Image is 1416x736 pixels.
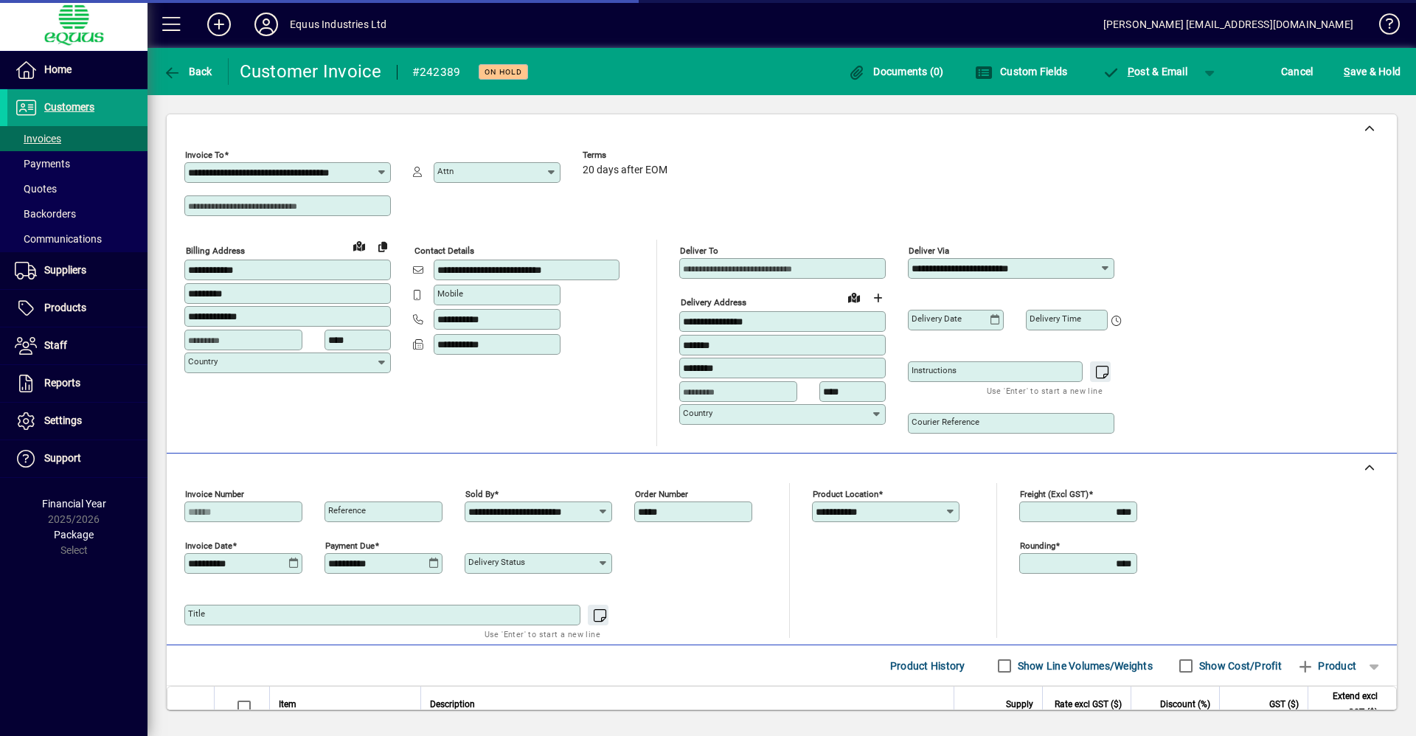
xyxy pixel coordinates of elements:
span: Discount (%) [1160,696,1210,712]
span: Support [44,452,81,464]
mat-label: Mobile [437,288,463,299]
span: Product [1297,654,1356,678]
mat-label: Country [188,356,218,367]
span: Communications [15,233,102,245]
span: Payments [15,158,70,170]
span: Settings [44,414,82,426]
a: Invoices [7,126,147,151]
button: Documents (0) [844,58,948,85]
span: Backorders [15,208,76,220]
app-page-header-button: Back [147,58,229,85]
span: Suppliers [44,264,86,276]
span: ost & Email [1102,66,1187,77]
mat-label: Rounding [1020,541,1055,551]
span: S [1344,66,1350,77]
mat-label: Country [683,408,712,418]
a: Products [7,290,147,327]
a: Settings [7,403,147,440]
mat-label: Title [188,608,205,619]
span: Supply [1006,696,1033,712]
a: Payments [7,151,147,176]
button: Custom Fields [971,58,1072,85]
a: Quotes [7,176,147,201]
mat-hint: Use 'Enter' to start a new line [485,625,600,642]
button: Save & Hold [1340,58,1404,85]
span: Quotes [15,183,57,195]
span: Reports [44,377,80,389]
span: GST ($) [1269,696,1299,712]
span: Rate excl GST ($) [1055,696,1122,712]
a: Support [7,440,147,477]
a: Knowledge Base [1368,3,1398,51]
button: Product [1289,653,1364,679]
mat-label: Sold by [465,489,494,499]
mat-label: Courier Reference [912,417,979,427]
label: Show Line Volumes/Weights [1015,659,1153,673]
span: Products [44,302,86,313]
span: Terms [583,150,671,160]
button: Post & Email [1094,58,1195,85]
a: Communications [7,226,147,251]
span: Back [163,66,212,77]
span: Staff [44,339,67,351]
span: On hold [485,67,522,77]
span: Financial Year [42,498,106,510]
span: ave & Hold [1344,60,1401,83]
a: Reports [7,365,147,402]
mat-label: Deliver via [909,246,949,256]
span: Invoices [15,133,61,145]
span: Customers [44,101,94,113]
div: [PERSON_NAME] [EMAIL_ADDRESS][DOMAIN_NAME] [1103,13,1353,36]
mat-label: Invoice number [185,489,244,499]
span: P [1128,66,1134,77]
a: Home [7,52,147,88]
button: Product History [884,653,971,679]
mat-label: Delivery time [1030,313,1081,324]
mat-label: Deliver To [680,246,718,256]
label: Show Cost/Profit [1196,659,1282,673]
span: Custom Fields [975,66,1068,77]
span: Documents (0) [848,66,944,77]
a: View on map [347,234,371,257]
span: Item [279,696,296,712]
mat-label: Invoice To [185,150,224,160]
mat-label: Product location [813,489,878,499]
span: Product History [890,654,965,678]
mat-hint: Use 'Enter' to start a new line [987,382,1103,399]
a: Backorders [7,201,147,226]
button: Copy to Delivery address [371,235,395,258]
mat-label: Invoice date [185,541,232,551]
div: Customer Invoice [240,60,382,83]
span: Description [430,696,475,712]
button: Back [159,58,216,85]
span: Home [44,63,72,75]
mat-label: Payment due [325,541,375,551]
mat-label: Reference [328,505,366,515]
span: Package [54,529,94,541]
span: Extend excl GST ($) [1317,688,1378,721]
a: Suppliers [7,252,147,289]
mat-label: Instructions [912,365,957,375]
div: Equus Industries Ltd [290,13,387,36]
button: Add [195,11,243,38]
span: 20 days after EOM [583,164,667,176]
mat-label: Delivery date [912,313,962,324]
a: Staff [7,327,147,364]
mat-label: Attn [437,166,454,176]
mat-label: Order number [635,489,688,499]
a: View on map [842,285,866,309]
mat-label: Freight (excl GST) [1020,489,1089,499]
button: Choose address [866,286,889,310]
button: Profile [243,11,290,38]
button: Cancel [1277,58,1317,85]
div: #242389 [412,60,461,84]
mat-label: Delivery status [468,557,525,567]
span: Cancel [1281,60,1313,83]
